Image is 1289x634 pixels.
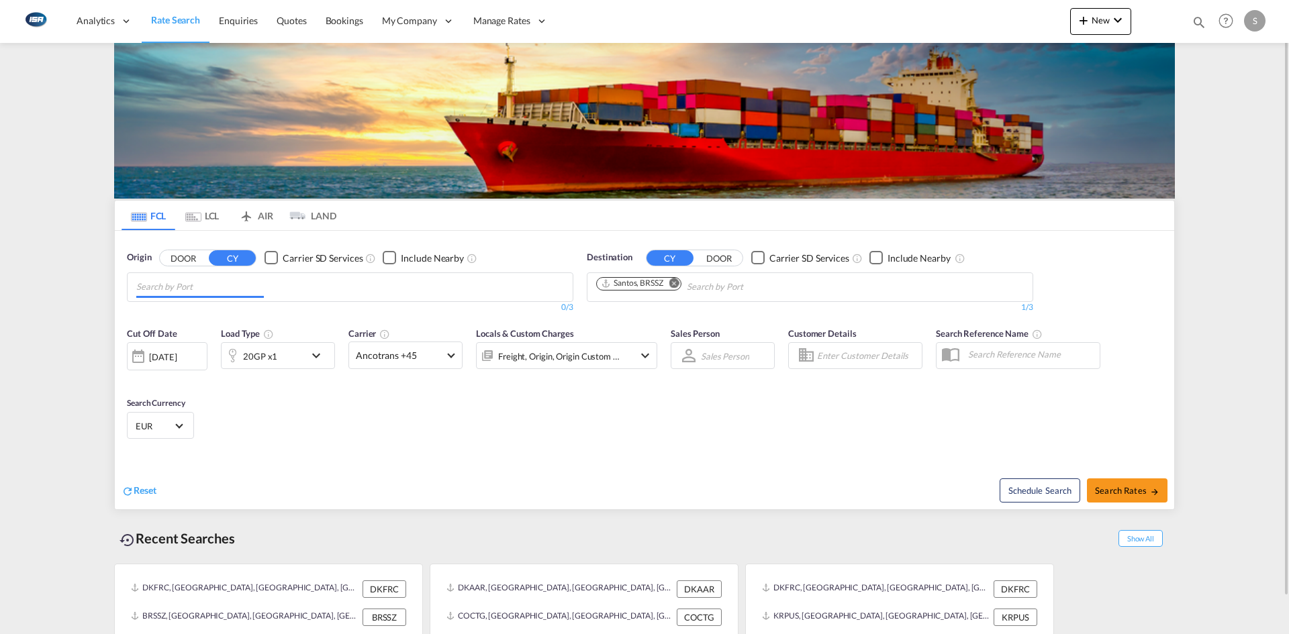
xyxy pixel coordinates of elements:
input: Search Reference Name [961,344,1100,364]
div: Include Nearby [888,252,951,265]
md-tab-item: FCL [122,201,175,230]
md-datepicker: Select [127,369,137,387]
md-checkbox: Checkbox No Ink [265,251,363,265]
button: DOOR [696,250,743,266]
md-icon: icon-airplane [238,208,254,218]
md-icon: icon-plus 400-fg [1076,12,1092,28]
div: S [1244,10,1266,32]
md-tab-item: LAND [283,201,336,230]
div: OriginDOOR CY Checkbox No InkUnchecked: Search for CY (Container Yard) services for all selected ... [115,231,1174,509]
div: icon-refreshReset [122,484,156,498]
md-pagination-wrapper: Use the left and right arrow keys to navigate between tabs [122,201,336,230]
md-icon: icon-chevron-down [1110,12,1126,28]
md-icon: icon-magnify [1192,15,1206,30]
button: CY [209,250,256,266]
md-icon: Unchecked: Ignores neighbouring ports when fetching rates.Checked : Includes neighbouring ports w... [955,253,965,264]
span: Locals & Custom Charges [476,328,574,339]
div: Include Nearby [401,252,464,265]
div: Carrier SD Services [769,252,849,265]
div: DKFRC, Fredericia, Denmark, Northern Europe, Europe [762,580,990,598]
span: Show All [1118,530,1163,547]
span: Load Type [221,328,274,339]
div: COCTG [677,609,722,626]
md-chips-wrap: Chips container. Use arrow keys to select chips. [594,273,820,298]
input: Chips input. [136,276,264,298]
div: Santos, BRSSZ [601,278,663,289]
md-icon: Unchecked: Search for CY (Container Yard) services for all selected carriers.Checked : Search for... [852,253,863,264]
md-icon: Unchecked: Ignores neighbouring ports when fetching rates.Checked : Includes neighbouring ports w... [467,253,477,264]
span: Search Currency [127,398,185,408]
span: Carrier [348,328,390,339]
md-select: Select Currency: € EUREuro [134,416,187,435]
span: EUR [136,420,173,432]
div: [DATE] [149,351,177,363]
md-tab-item: LCL [175,201,229,230]
md-icon: icon-chevron-down [637,348,653,364]
div: COCTG, Cartagena, Colombia, South America, Americas [446,609,673,626]
div: DKFRC, Fredericia, Denmark, Northern Europe, Europe [131,580,359,598]
md-chips-wrap: Chips container with autocompletion. Enter the text area, type text to search, and then use the u... [134,273,269,298]
md-icon: The selected Trucker/Carrierwill be displayed in the rate results If the rates are from another f... [379,329,390,339]
div: DKFRC [994,580,1037,598]
div: BRSSZ [363,609,406,626]
div: 20GP x1icon-chevron-down [221,342,335,369]
span: Ancotrans +45 [356,349,443,362]
div: DKAAR [677,580,722,598]
span: Customer Details [788,328,856,339]
div: Recent Searches [114,523,240,553]
button: CY [647,250,694,266]
md-checkbox: Checkbox No Ink [869,251,951,265]
span: Origin [127,251,151,264]
span: Enquiries [219,15,258,26]
span: Search Rates [1095,485,1159,496]
md-checkbox: Checkbox No Ink [751,251,849,265]
button: Remove [661,278,681,291]
span: Reset [134,484,156,496]
div: 20GP x1 [243,347,277,366]
span: Quotes [277,15,306,26]
div: icon-magnify [1192,15,1206,35]
span: Help [1214,9,1237,32]
div: 0/3 [127,302,573,313]
span: Sales Person [671,328,720,339]
button: icon-plus 400-fgNewicon-chevron-down [1070,8,1131,35]
div: 1/3 [587,302,1033,313]
span: Analytics [77,14,115,28]
md-select: Sales Person [700,346,751,366]
div: [DATE] [127,342,207,370]
span: Bookings [326,15,363,26]
span: Destination [587,251,632,264]
md-icon: Unchecked: Search for CY (Container Yard) services for all selected carriers.Checked : Search for... [365,253,376,264]
md-tab-item: AIR [229,201,283,230]
md-icon: icon-chevron-down [308,348,331,364]
div: Freight Origin Origin Custom Factory Stuffingicon-chevron-down [476,342,657,369]
img: 1aa151c0c08011ec8d6f413816f9a227.png [20,6,50,36]
img: LCL+%26+FCL+BACKGROUND.png [114,43,1175,199]
md-icon: icon-arrow-right [1150,487,1159,496]
input: Enter Customer Details [817,346,918,366]
span: Rate Search [151,14,200,25]
div: BRSSZ, Santos, Brazil, South America, Americas [131,609,359,626]
div: Help [1214,9,1244,34]
div: KRPUS [994,609,1037,626]
span: Search Reference Name [936,328,1043,339]
md-icon: icon-backup-restore [120,532,136,548]
button: DOOR [160,250,207,266]
div: Carrier SD Services [283,252,363,265]
input: Chips input. [687,276,814,298]
div: Press delete to remove this chip. [601,278,666,289]
div: DKAAR, Aarhus, Denmark, Northern Europe, Europe [446,580,673,598]
span: Cut Off Date [127,328,177,339]
md-checkbox: Checkbox No Ink [383,251,464,265]
span: New [1076,15,1126,25]
div: KRPUS, Busan, Korea, Republic of, Greater China & Far East Asia, Asia Pacific [762,609,990,626]
div: DKFRC [363,580,406,598]
span: My Company [382,14,437,28]
button: Search Ratesicon-arrow-right [1087,478,1167,503]
md-icon: icon-information-outline [263,329,274,339]
div: Freight Origin Origin Custom Factory Stuffing [498,347,620,366]
button: Note: By default Schedule search will only considerorigin ports, destination ports and cut off da... [1000,478,1080,503]
md-icon: icon-refresh [122,485,134,497]
span: Manage Rates [473,14,530,28]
